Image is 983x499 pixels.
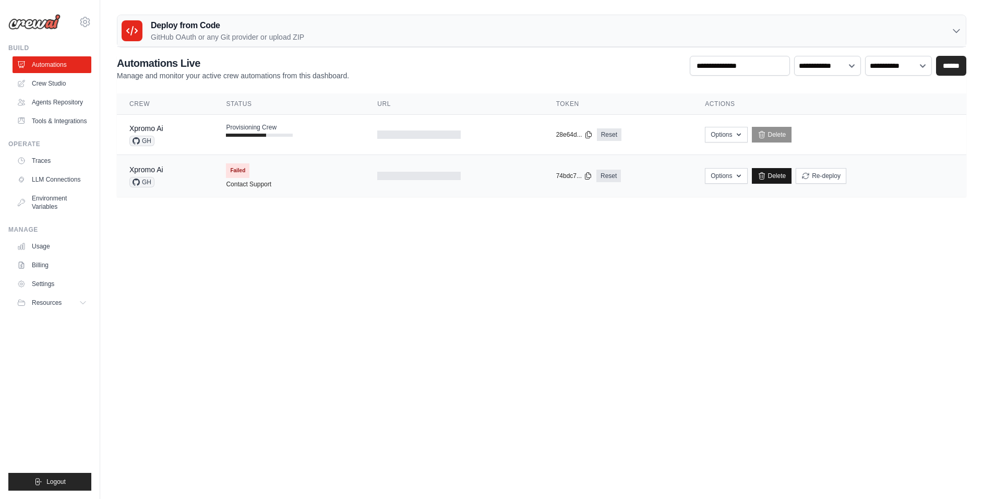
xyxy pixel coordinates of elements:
button: 28e64d... [556,130,593,139]
div: Operate [8,140,91,148]
h2: Automations Live [117,56,349,70]
a: Traces [13,152,91,169]
a: Settings [13,276,91,292]
a: Contact Support [226,180,271,188]
span: Failed [226,163,249,178]
iframe: Chat Widget [931,449,983,499]
a: Usage [13,238,91,255]
a: Reset [596,170,621,182]
a: Billing [13,257,91,274]
button: Re-deploy [796,168,846,184]
h3: Deploy from Code [151,19,304,32]
a: Agents Repository [13,94,91,111]
a: LLM Connections [13,171,91,188]
th: Crew [117,93,213,115]
a: Automations [13,56,91,73]
div: Widget de chat [931,449,983,499]
span: GH [129,136,154,146]
a: Crew Studio [13,75,91,92]
p: GitHub OAuth or any Git provider or upload ZIP [151,32,304,42]
a: Tools & Integrations [13,113,91,129]
span: Logout [46,478,66,486]
button: Resources [13,294,91,311]
a: Xpromo Ai [129,165,163,174]
a: Xpromo Ai [129,124,163,133]
th: Token [544,93,693,115]
p: Manage and monitor your active crew automations from this dashboard. [117,70,349,81]
button: Options [705,127,747,142]
button: Logout [8,473,91,491]
th: URL [365,93,543,115]
div: Manage [8,225,91,234]
img: Logo [8,14,61,30]
a: Delete [752,127,792,142]
div: Build [8,44,91,52]
th: Status [213,93,365,115]
button: Options [705,168,747,184]
a: Reset [597,128,621,141]
button: 74bdc7... [556,172,592,180]
span: Resources [32,299,62,307]
th: Actions [692,93,966,115]
a: Delete [752,168,792,184]
span: Provisioning Crew [226,123,277,132]
a: Environment Variables [13,190,91,215]
span: GH [129,177,154,187]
